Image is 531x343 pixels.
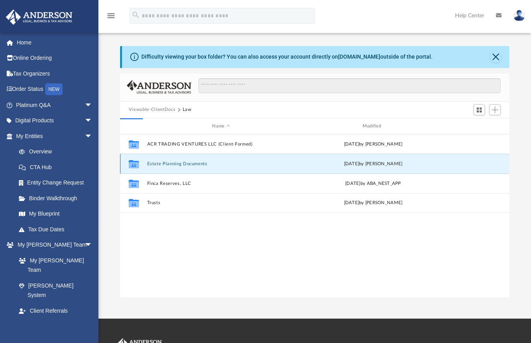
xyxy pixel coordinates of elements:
[129,106,175,113] button: Viewable-ClientDocs
[124,123,143,130] div: id
[85,237,100,253] span: arrow_drop_down
[6,237,100,253] a: My [PERSON_NAME] Teamarrow_drop_down
[147,142,295,147] button: ACR TRADING VENTURES LLC (Client-Formed)
[120,134,509,297] div: grid
[147,201,295,206] button: Trusts
[6,50,104,66] a: Online Ordering
[11,221,104,237] a: Tax Due Dates
[4,9,75,25] img: Anderson Advisors Platinum Portal
[474,104,485,115] button: Switch to Grid View
[6,113,104,129] a: Digital Productsarrow_drop_down
[45,83,63,95] div: NEW
[6,128,104,144] a: My Entitiesarrow_drop_down
[11,190,104,206] a: Binder Walkthrough
[131,11,140,19] i: search
[513,10,525,21] img: User Pic
[299,200,447,207] div: [DATE] by [PERSON_NAME]
[183,106,192,113] button: Law
[299,180,447,187] div: [DATE] by ABA_NEST_APP
[141,53,433,61] div: Difficulty viewing your box folder? You can also access your account directly on outside of the p...
[299,123,448,130] div: Modified
[11,253,96,278] a: My [PERSON_NAME] Team
[6,97,104,113] a: Platinum Q&Aarrow_drop_down
[85,128,100,144] span: arrow_drop_down
[299,160,447,168] div: [DATE] by [PERSON_NAME]
[11,159,104,175] a: CTA Hub
[299,141,447,148] div: [DATE] by [PERSON_NAME]
[146,123,295,130] div: Name
[338,53,380,60] a: [DOMAIN_NAME]
[11,303,100,319] a: Client Referrals
[85,113,100,129] span: arrow_drop_down
[489,104,501,115] button: Add
[85,97,100,113] span: arrow_drop_down
[11,278,100,303] a: [PERSON_NAME] System
[490,52,501,63] button: Close
[11,206,100,222] a: My Blueprint
[11,175,104,191] a: Entity Change Request
[147,161,295,166] button: Estate Planning Documents
[198,78,501,93] input: Search files and folders
[451,123,506,130] div: id
[106,11,116,20] i: menu
[147,181,295,186] button: Finca Reserves, LLC
[6,81,104,98] a: Order StatusNEW
[6,35,104,50] a: Home
[6,66,104,81] a: Tax Organizers
[11,144,104,160] a: Overview
[106,15,116,20] a: menu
